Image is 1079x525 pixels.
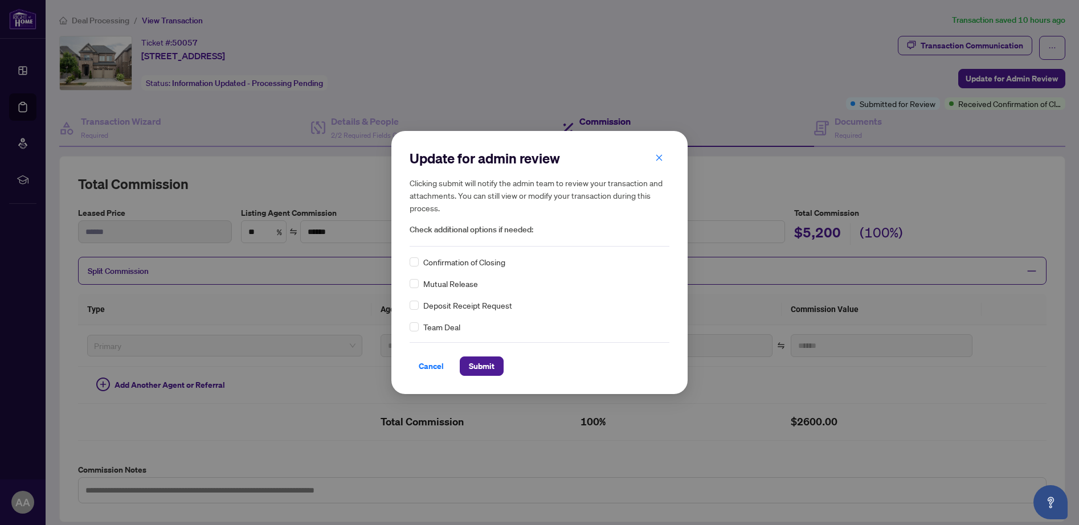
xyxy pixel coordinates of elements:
[410,149,669,167] h2: Update for admin review
[655,154,663,162] span: close
[423,321,460,333] span: Team Deal
[460,356,504,376] button: Submit
[469,357,494,375] span: Submit
[410,356,453,376] button: Cancel
[1033,485,1068,519] button: Open asap
[423,299,512,311] span: Deposit Receipt Request
[423,256,505,268] span: Confirmation of Closing
[410,223,669,236] span: Check additional options if needed:
[423,277,478,290] span: Mutual Release
[410,177,669,214] h5: Clicking submit will notify the admin team to review your transaction and attachments. You can st...
[419,357,444,375] span: Cancel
